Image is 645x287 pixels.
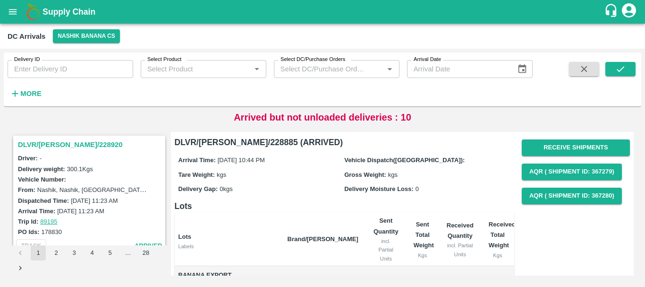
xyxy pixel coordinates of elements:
[8,86,44,102] button: More
[18,208,55,215] label: Arrival Time:
[280,56,345,63] label: Select DC/Purchase Orders
[489,251,507,260] div: Kgs
[217,171,226,178] span: kgs
[447,222,474,239] b: Received Quantity
[414,56,441,63] label: Arrival Date
[40,218,57,225] a: 89195
[178,157,216,164] label: Arrival Time:
[18,186,35,193] label: From:
[2,1,24,23] button: open drawer
[40,155,42,162] span: -
[234,110,411,124] p: Arrived but not unloaded deliveries : 10
[42,7,95,17] b: Supply Chain
[447,241,474,259] div: incl. Partial Units
[414,221,434,249] b: Sent Total Weight
[18,176,66,183] label: Vehicle Number:
[31,245,46,261] button: page 1
[344,157,465,164] label: Vehicle Dispatch([GEOGRAPHIC_DATA]):
[178,171,215,178] label: Tare Weight:
[178,185,218,192] label: Delivery Gap:
[18,139,163,151] h3: DLVR/[PERSON_NAME]/228920
[407,60,510,78] input: Arrival Date
[135,241,162,252] span: arrived
[67,165,93,173] label: 300.1 Kgs
[20,90,42,97] strong: More
[522,188,622,204] button: AQR ( Shipment Id: 367280)
[14,56,40,63] label: Delivery ID
[57,208,104,215] label: [DATE] 11:23 AM
[18,155,38,162] label: Driver:
[49,245,64,261] button: Go to page 2
[53,29,120,43] button: Select DC
[18,218,38,225] label: Trip Id:
[218,157,265,164] span: [DATE] 10:44 PM
[11,245,167,276] nav: pagination navigation
[175,200,514,213] h6: Lots
[513,60,531,78] button: Choose date
[85,245,100,261] button: Go to page 4
[383,63,396,75] button: Open
[18,165,65,173] label: Delivery weight:
[489,221,516,249] b: Received Total Weight
[277,63,369,75] input: Select DC/Purchase Orders
[42,228,62,235] label: 178830
[288,235,358,243] b: Brand/[PERSON_NAME]
[67,245,82,261] button: Go to page 3
[220,185,232,192] span: 0 kgs
[251,63,263,75] button: Open
[522,139,630,156] button: Receive Shipments
[147,56,181,63] label: Select Product
[414,251,432,260] div: Kgs
[18,228,40,235] label: PO Ids:
[13,261,28,276] button: Go to next page
[144,63,248,75] input: Select Product
[416,185,419,192] span: 0
[18,197,69,204] label: Dispatched Time:
[42,5,604,18] a: Supply Chain
[620,2,637,22] div: account of current user
[344,171,386,178] label: Gross Weight:
[138,245,153,261] button: Go to page 28
[175,136,514,149] h6: DLVR/[PERSON_NAME]/228885 (ARRIVED)
[373,237,399,263] div: incl. Partial Units
[388,171,398,178] span: kgs
[120,249,136,258] div: …
[24,2,42,21] img: logo
[178,270,280,281] span: Banana Export
[178,233,191,240] b: Lots
[522,164,622,180] button: AQR ( Shipment Id: 367279)
[8,30,45,43] div: DC Arrivals
[8,60,133,78] input: Enter Delivery ID
[344,185,414,192] label: Delivery Moisture Loss:
[604,3,620,20] div: customer-support
[373,217,399,235] b: Sent Quantity
[37,186,280,193] label: Nashik, Nashik, [GEOGRAPHIC_DATA], [GEOGRAPHIC_DATA], [GEOGRAPHIC_DATA]
[178,242,280,251] div: Labels
[102,245,118,261] button: Go to page 5
[71,197,118,204] label: [DATE] 11:23 AM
